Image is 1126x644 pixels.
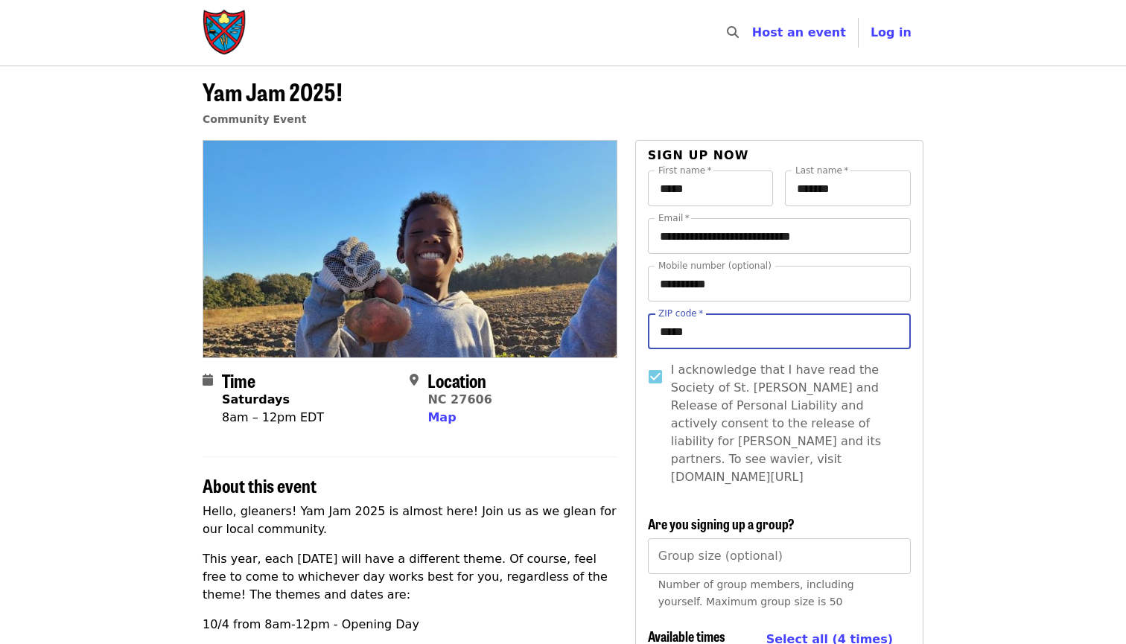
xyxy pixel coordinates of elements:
p: This year, each [DATE] will have a different theme. Of course, feel free to come to whichever day... [203,550,617,604]
span: Log in [871,25,912,39]
label: ZIP code [658,309,703,318]
img: Society of St. Andrew - Home [203,9,247,57]
strong: Saturdays [222,392,290,407]
button: Map [427,409,456,427]
input: Mobile number (optional) [648,266,911,302]
label: Last name [795,166,848,175]
span: Yam Jam 2025! [203,74,343,109]
p: Hello, gleaners! Yam Jam 2025 is almost here! Join us as we glean for our local community. [203,503,617,538]
div: 8am – 12pm EDT [222,409,324,427]
label: First name [658,166,712,175]
button: Log in [859,18,923,48]
input: First name [648,170,774,206]
input: Search [748,15,760,51]
label: Email [658,214,690,223]
a: NC 27606 [427,392,492,407]
span: Are you signing up a group? [648,514,795,533]
i: calendar icon [203,373,213,387]
span: Sign up now [648,148,749,162]
span: Location [427,367,486,393]
img: Yam Jam 2025! organized by Society of St. Andrew [203,141,617,357]
span: Number of group members, including yourself. Maximum group size is 50 [658,578,854,608]
input: Email [648,218,911,254]
label: Mobile number (optional) [658,261,772,270]
a: Community Event [203,113,306,125]
input: Last name [785,170,911,206]
input: ZIP code [648,313,911,349]
a: Host an event [752,25,846,39]
input: [object Object] [648,538,911,574]
span: Time [222,367,255,393]
i: map-marker-alt icon [410,373,419,387]
span: I acknowledge that I have read the Society of St. [PERSON_NAME] and Release of Personal Liability... [671,361,899,486]
p: 10/4 from 8am-12pm - Opening Day [203,616,617,634]
span: Map [427,410,456,424]
span: About this event [203,472,317,498]
i: search icon [727,25,739,39]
